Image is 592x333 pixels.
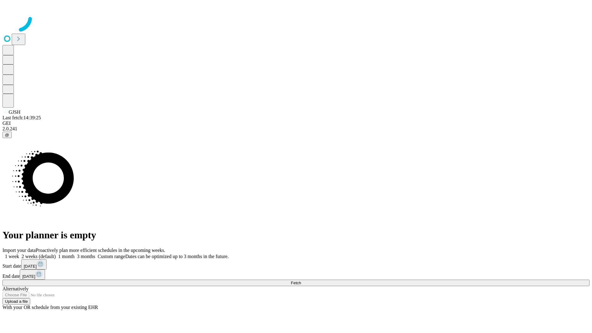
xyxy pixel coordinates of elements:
[2,121,590,126] div: GEI
[36,248,165,253] span: Proactively plan more efficient schedules in the upcoming weeks.
[2,248,36,253] span: Import your data
[5,133,9,137] span: @
[2,115,41,120] span: Last fetch: 14:39:25
[77,254,95,259] span: 3 months
[21,259,47,269] button: [DATE]
[98,254,125,259] span: Custom range
[58,254,75,259] span: 1 month
[2,132,12,138] button: @
[125,254,228,259] span: Dates can be optimized up to 3 months in the future.
[2,286,28,291] span: Alternatively
[2,298,30,305] button: Upload a file
[2,259,590,269] div: Start date
[24,264,37,269] span: [DATE]
[2,280,590,286] button: Fetch
[2,229,590,241] h1: Your planner is empty
[9,109,20,115] span: GJSH
[5,254,19,259] span: 1 week
[2,305,98,310] span: With your OR schedule from your existing EHR
[2,126,590,132] div: 2.0.241
[22,254,56,259] span: 2 weeks (default)
[22,274,35,279] span: [DATE]
[291,281,301,285] span: Fetch
[20,269,45,280] button: [DATE]
[2,269,590,280] div: End date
